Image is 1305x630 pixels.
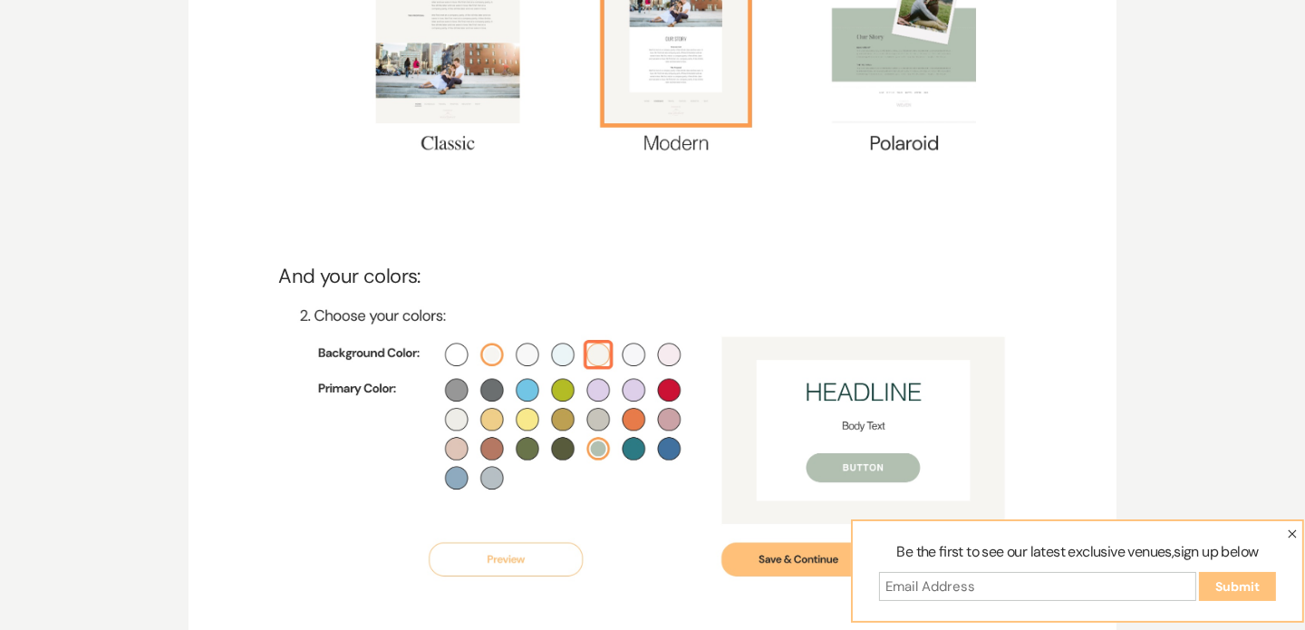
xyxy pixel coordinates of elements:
input: Email Address [879,572,1196,601]
label: Be the first to see our latest exclusive venues, [864,541,1291,572]
p: And your colors: [279,260,1027,605]
img: Weven [279,292,1027,605]
input: Submit [1199,572,1276,601]
span: sign up below [1174,542,1258,561]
